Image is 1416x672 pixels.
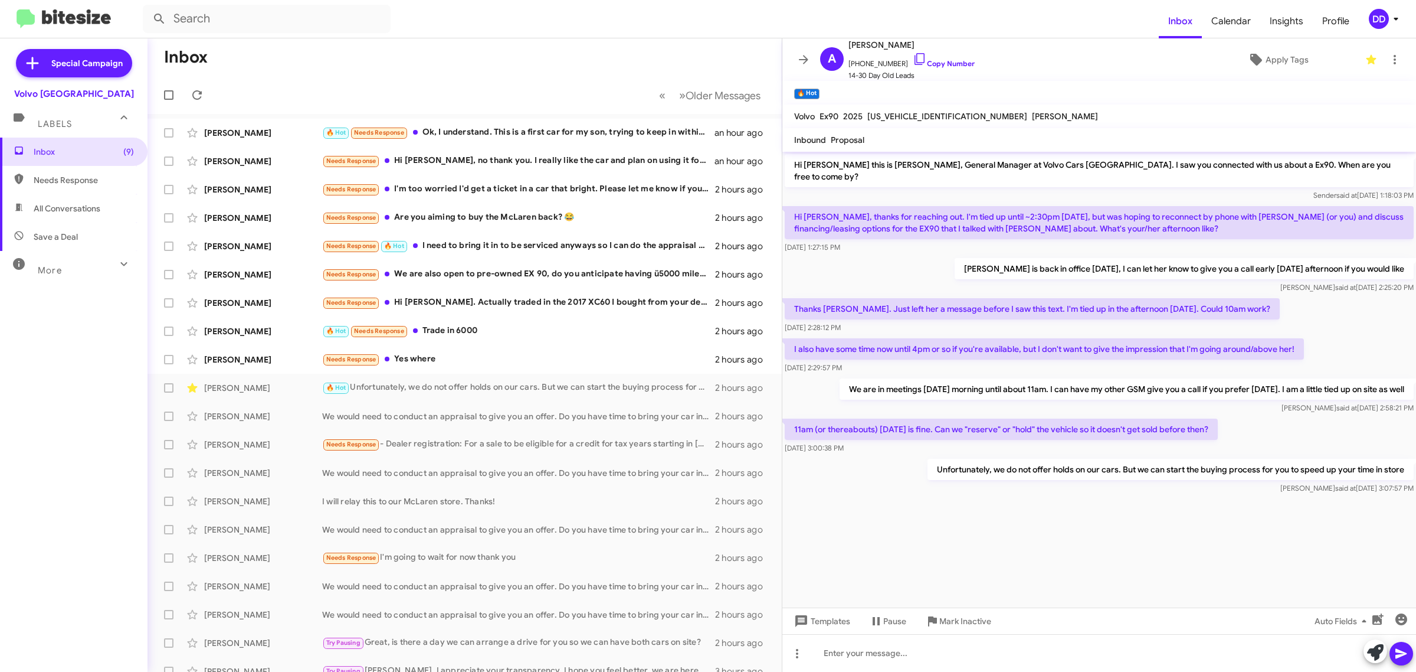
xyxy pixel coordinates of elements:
[1359,9,1403,29] button: DD
[322,609,715,621] div: We would need to conduct an appraisal to give you an offer. Do you have time to bring your car in...
[860,611,916,632] button: Pause
[326,129,346,136] span: 🔥 Hot
[715,325,772,337] div: 2 hours ago
[322,239,715,253] div: I need to bring it in to be serviced anyways so I can do the appraisal at the same time if that w...
[848,52,975,70] span: [PHONE_NUMBER]
[34,146,134,158] span: Inbox
[679,88,686,103] span: »
[322,495,715,507] div: I will relay this to our McLaren store. Thanks!
[1369,9,1389,29] div: DD
[715,439,772,451] div: 2 hours ago
[322,268,715,281] div: We are also open to pre-owned EX 90, do you anticipate having ü5000 miles type of vehicles
[1202,4,1260,38] a: Calendar
[652,83,673,107] button: Previous
[123,146,134,158] span: (9)
[715,410,772,422] div: 2 hours ago
[384,242,404,250] span: 🔥 Hot
[204,495,322,507] div: [PERSON_NAME]
[782,611,860,632] button: Templates
[828,50,836,68] span: A
[1313,4,1359,38] a: Profile
[659,88,666,103] span: «
[326,270,376,278] span: Needs Response
[1032,111,1098,122] span: [PERSON_NAME]
[326,185,376,193] span: Needs Response
[1260,4,1313,38] a: Insights
[794,135,826,145] span: Inbound
[322,182,715,196] div: I'm too worried I'd get a ticket in a car that bright. Please let me know if you get another.
[326,214,376,221] span: Needs Response
[1336,191,1357,200] span: said at
[1335,283,1356,292] span: said at
[1280,283,1414,292] span: [PERSON_NAME] [DATE] 2:25:20 PM
[354,129,404,136] span: Needs Response
[326,157,376,165] span: Needs Response
[715,382,772,394] div: 2 hours ago
[715,580,772,592] div: 2 hours ago
[794,89,820,99] small: 🔥 Hot
[322,467,715,479] div: We would need to conduct an appraisal to give you an offer. Do you have time to bring your car in...
[204,127,322,139] div: [PERSON_NAME]
[204,155,322,167] div: [PERSON_NAME]
[715,609,772,621] div: 2 hours ago
[164,48,208,67] h1: Inbox
[715,524,772,536] div: 2 hours ago
[204,439,322,451] div: [PERSON_NAME]
[326,299,376,306] span: Needs Response
[38,119,72,129] span: Labels
[883,611,906,632] span: Pause
[715,495,772,507] div: 2 hours ago
[322,154,714,168] div: Hi [PERSON_NAME], no thank you. I really like the car and plan on using it for my son when he lea...
[867,111,1027,122] span: [US_VEHICLE_IDENTIFICATION_NUMBER]
[792,611,850,632] span: Templates
[204,637,322,649] div: [PERSON_NAME]
[1281,403,1414,412] span: [PERSON_NAME] [DATE] 2:58:21 PM
[322,353,715,366] div: Yes where
[326,355,376,363] span: Needs Response
[1266,49,1309,70] span: Apply Tags
[714,127,772,139] div: an hour ago
[785,419,1218,440] p: 11am (or thereabouts) [DATE] is fine. Can we "reserve" or "hold" the vehicle so it doesn't get so...
[204,240,322,252] div: [PERSON_NAME]
[848,70,975,81] span: 14-30 Day Old Leads
[715,212,772,224] div: 2 hours ago
[322,580,715,592] div: We would need to conduct an appraisal to give you an offer. Do you have time to bring your car in...
[785,154,1414,187] p: Hi [PERSON_NAME] this is [PERSON_NAME], General Manager at Volvo Cars [GEOGRAPHIC_DATA]. I saw yo...
[204,354,322,366] div: [PERSON_NAME]
[714,155,772,167] div: an hour ago
[34,174,134,186] span: Needs Response
[955,258,1414,279] p: [PERSON_NAME] is back in office [DATE], I can let her know to give you a call early [DATE] aftern...
[715,637,772,649] div: 2 hours ago
[322,524,715,536] div: We would need to conduct an appraisal to give you an offer. Do you have time to bring your car in...
[204,580,322,592] div: [PERSON_NAME]
[322,438,715,451] div: - Dealer registration: For a sale to be eligible for a credit for tax years starting in [DATE], t...
[1335,484,1356,492] span: said at
[326,242,376,250] span: Needs Response
[715,269,772,280] div: 2 hours ago
[785,338,1304,360] p: I also have some time now until 4pm or so if you're available, but I don't want to give the impre...
[785,443,844,452] span: [DATE] 3:00:38 PM
[204,382,322,394] div: [PERSON_NAME]
[326,384,346,392] span: 🔥 Hot
[831,135,864,145] span: Proposal
[1336,403,1357,412] span: said at
[848,38,975,52] span: [PERSON_NAME]
[16,49,132,77] a: Special Campaign
[794,111,815,122] span: Volvo
[715,354,772,366] div: 2 hours ago
[715,552,772,564] div: 2 hours ago
[913,59,975,68] a: Copy Number
[715,184,772,195] div: 2 hours ago
[840,379,1414,400] p: We are in meetings [DATE] morning until about 11am. I can have my other GSM give you a call if yo...
[204,410,322,422] div: [PERSON_NAME]
[672,83,768,107] button: Next
[785,206,1414,239] p: Hi [PERSON_NAME], thanks for reaching out. I'm tied up until ~2:30pm [DATE], but was hoping to re...
[1159,4,1202,38] span: Inbox
[653,83,768,107] nav: Page navigation example
[38,265,62,276] span: More
[715,240,772,252] div: 2 hours ago
[939,611,991,632] span: Mark Inactive
[1305,611,1381,632] button: Auto Fields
